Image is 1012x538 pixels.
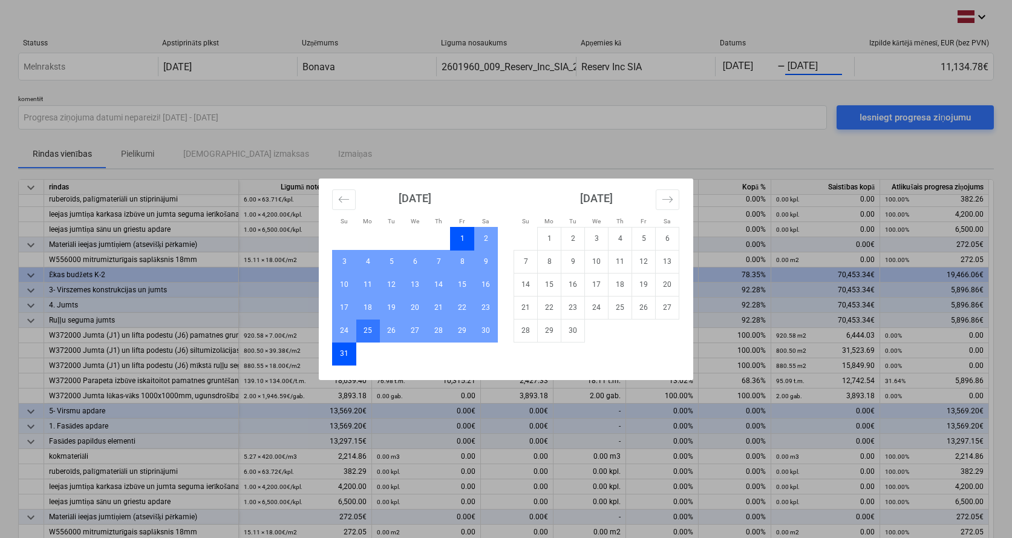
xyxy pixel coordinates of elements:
[544,218,553,225] small: Mo
[632,296,656,319] td: Choose Friday, September 26, 2025 as your check-out date. It's available.
[427,250,451,273] td: Choose Thursday, August 7, 2025 as your check-out date. It's available.
[451,227,474,250] td: Selected. Friday, August 1, 2025
[363,218,372,225] small: Mo
[656,189,679,210] button: Move forward to switch to the next month.
[435,218,442,225] small: Th
[514,319,538,342] td: Choose Sunday, September 28, 2025 as your check-out date. It's available.
[380,296,403,319] td: Choose Tuesday, August 19, 2025 as your check-out date. It's available.
[561,296,585,319] td: Choose Tuesday, September 23, 2025 as your check-out date. It's available.
[341,218,348,225] small: Su
[427,319,451,342] td: Choose Thursday, August 28, 2025 as your check-out date. It's available.
[632,250,656,273] td: Choose Friday, September 12, 2025 as your check-out date. It's available.
[411,218,419,225] small: We
[514,296,538,319] td: Choose Sunday, September 21, 2025 as your check-out date. It's available.
[427,273,451,296] td: Choose Thursday, August 14, 2025 as your check-out date. It's available.
[569,218,576,225] small: Tu
[451,250,474,273] td: Choose Friday, August 8, 2025 as your check-out date. It's available.
[609,227,632,250] td: Choose Thursday, September 4, 2025 as your check-out date. It's available.
[561,273,585,296] td: Choose Tuesday, September 16, 2025 as your check-out date. It's available.
[656,250,679,273] td: Choose Saturday, September 13, 2025 as your check-out date. It's available.
[482,218,489,225] small: Sa
[664,218,670,225] small: Sa
[514,250,538,273] td: Choose Sunday, September 7, 2025 as your check-out date. It's available.
[474,227,498,250] td: Choose Saturday, August 2, 2025 as your check-out date. It's available.
[380,250,403,273] td: Choose Tuesday, August 5, 2025 as your check-out date. It's available.
[451,296,474,319] td: Choose Friday, August 22, 2025 as your check-out date. It's available.
[609,273,632,296] td: Choose Thursday, September 18, 2025 as your check-out date. It's available.
[538,227,561,250] td: Choose Monday, September 1, 2025 as your check-out date. It's available.
[538,319,561,342] td: Choose Monday, September 29, 2025 as your check-out date. It's available.
[403,296,427,319] td: Choose Wednesday, August 20, 2025 as your check-out date. It's available.
[388,218,395,225] small: Tu
[632,227,656,250] td: Choose Friday, September 5, 2025 as your check-out date. It's available.
[561,319,585,342] td: Choose Tuesday, September 30, 2025 as your check-out date. It's available.
[403,273,427,296] td: Choose Wednesday, August 13, 2025 as your check-out date. It's available.
[451,273,474,296] td: Choose Friday, August 15, 2025 as your check-out date. It's available.
[641,218,646,225] small: Fr
[474,319,498,342] td: Choose Saturday, August 30, 2025 as your check-out date. It's available.
[333,342,356,365] td: Selected. Sunday, August 31, 2025
[427,296,451,319] td: Choose Thursday, August 21, 2025 as your check-out date. It's available.
[356,250,380,273] td: Choose Monday, August 4, 2025 as your check-out date. It's available.
[585,227,609,250] td: Choose Wednesday, September 3, 2025 as your check-out date. It's available.
[474,273,498,296] td: Choose Saturday, August 16, 2025 as your check-out date. It's available.
[474,296,498,319] td: Choose Saturday, August 23, 2025 as your check-out date. It's available.
[632,273,656,296] td: Choose Friday, September 19, 2025 as your check-out date. It's available.
[333,273,356,296] td: Choose Sunday, August 10, 2025 as your check-out date. It's available.
[380,319,403,342] td: Choose Tuesday, August 26, 2025 as your check-out date. It's available.
[333,296,356,319] td: Choose Sunday, August 17, 2025 as your check-out date. It's available.
[399,192,431,205] strong: [DATE]
[333,250,356,273] td: Choose Sunday, August 3, 2025 as your check-out date. It's available.
[585,250,609,273] td: Choose Wednesday, September 10, 2025 as your check-out date. It's available.
[656,227,679,250] td: Choose Saturday, September 6, 2025 as your check-out date. It's available.
[538,250,561,273] td: Choose Monday, September 8, 2025 as your check-out date. It's available.
[356,296,380,319] td: Choose Monday, August 18, 2025 as your check-out date. It's available.
[380,273,403,296] td: Choose Tuesday, August 12, 2025 as your check-out date. It's available.
[459,218,465,225] small: Fr
[609,250,632,273] td: Choose Thursday, September 11, 2025 as your check-out date. It's available.
[585,273,609,296] td: Choose Wednesday, September 17, 2025 as your check-out date. It's available.
[356,319,380,342] td: Choose Monday, August 25, 2025 as your check-out date. It's available.
[356,273,380,296] td: Choose Monday, August 11, 2025 as your check-out date. It's available.
[514,273,538,296] td: Choose Sunday, September 14, 2025 as your check-out date. It's available.
[332,189,356,210] button: Move backward to switch to the previous month.
[580,192,613,205] strong: [DATE]
[592,218,601,225] small: We
[585,296,609,319] td: Choose Wednesday, September 24, 2025 as your check-out date. It's available.
[538,273,561,296] td: Choose Monday, September 15, 2025 as your check-out date. It's available.
[656,273,679,296] td: Choose Saturday, September 20, 2025 as your check-out date. It's available.
[333,319,356,342] td: Choose Sunday, August 24, 2025 as your check-out date. It's available.
[561,250,585,273] td: Choose Tuesday, September 9, 2025 as your check-out date. It's available.
[616,218,624,225] small: Th
[403,250,427,273] td: Choose Wednesday, August 6, 2025 as your check-out date. It's available.
[561,227,585,250] td: Choose Tuesday, September 2, 2025 as your check-out date. It's available.
[319,179,693,380] div: Calendar
[609,296,632,319] td: Choose Thursday, September 25, 2025 as your check-out date. It's available.
[522,218,529,225] small: Su
[656,296,679,319] td: Choose Saturday, September 27, 2025 as your check-out date. It's available.
[538,296,561,319] td: Choose Monday, September 22, 2025 as your check-out date. It's available.
[403,319,427,342] td: Choose Wednesday, August 27, 2025 as your check-out date. It's available.
[474,250,498,273] td: Choose Saturday, August 9, 2025 as your check-out date. It's available.
[451,319,474,342] td: Choose Friday, August 29, 2025 as your check-out date. It's available.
